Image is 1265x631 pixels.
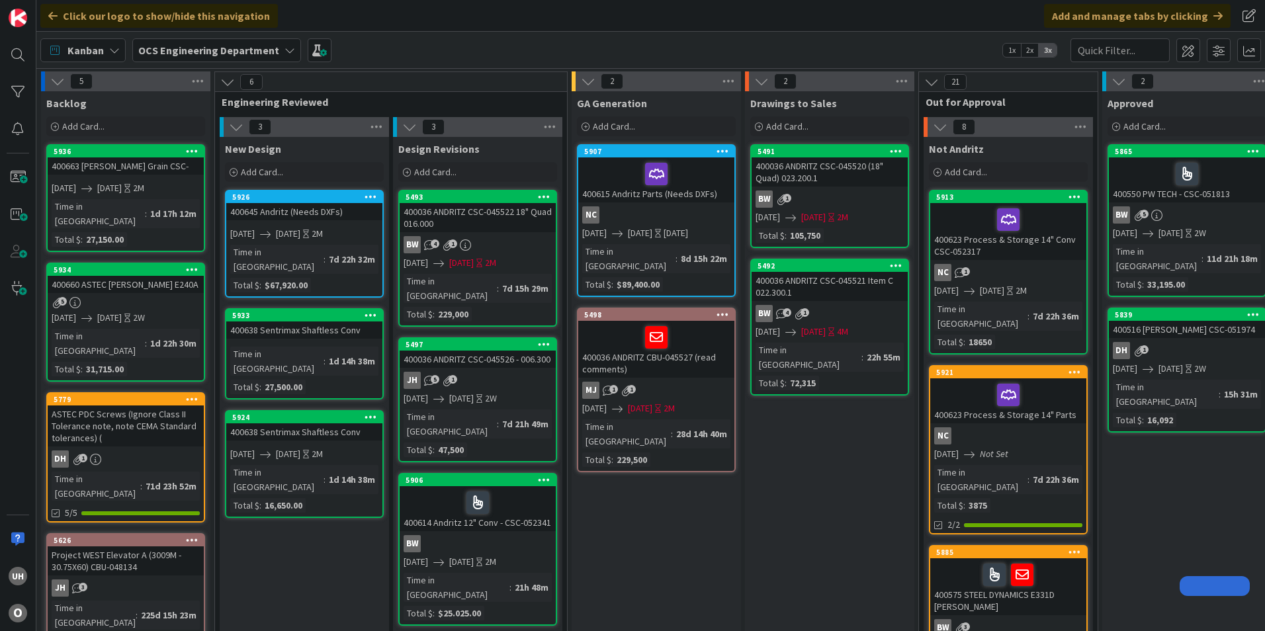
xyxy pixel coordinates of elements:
[485,392,497,405] div: 2W
[750,144,909,248] a: 5491400036 ANDRITZ CSC-045520 (18" Quad) 023.200.1BW[DATE][DATE]2MTotal $:105,750
[934,465,1027,494] div: Time in [GEOGRAPHIC_DATA]
[400,339,556,351] div: 5497
[81,362,83,376] span: :
[1194,362,1206,376] div: 2W
[934,447,959,461] span: [DATE]
[230,347,324,376] div: Time in [GEOGRAPHIC_DATA]
[485,555,496,569] div: 2M
[79,583,87,591] span: 3
[671,427,673,441] span: :
[1113,380,1219,409] div: Time in [GEOGRAPHIC_DATA]
[54,536,204,545] div: 5626
[961,622,970,631] span: 3
[930,366,1086,378] div: 5921
[404,606,433,620] div: Total $
[67,42,104,58] span: Kanban
[400,191,556,203] div: 5493
[1113,244,1201,273] div: Time in [GEOGRAPHIC_DATA]
[138,44,279,57] b: OCS Engineering Department
[1144,277,1188,292] div: 33,195.00
[1113,362,1137,376] span: [DATE]
[936,368,1086,377] div: 5921
[584,147,734,156] div: 5907
[226,203,382,220] div: 400645 Andritz (Needs DXFs)
[312,447,323,461] div: 2M
[400,203,556,232] div: 400036 ANDRITZ CSC-045522 18" Quad 016.000
[225,410,384,518] a: 5924400638 Sentrimax Shaftless Conv[DATE][DATE]2MTime in [GEOGRAPHIC_DATA]:1d 14h 38mTotal $:16,6...
[1158,362,1183,376] span: [DATE]
[48,146,204,157] div: 5936
[1109,321,1265,338] div: 400516 [PERSON_NAME] CSC-051974
[1140,345,1149,354] span: 1
[930,546,1086,558] div: 5885
[48,264,204,293] div: 5934400660 ASTEC [PERSON_NAME] E240A
[261,498,306,513] div: 16,650.00
[582,401,607,415] span: [DATE]
[1113,206,1130,224] div: BW
[582,452,611,467] div: Total $
[232,413,382,422] div: 5924
[1016,284,1027,298] div: 2M
[230,465,324,494] div: Time in [GEOGRAPHIC_DATA]
[577,308,736,472] a: 5498400036 ANDRITZ CBU-045527 (read comments)MJ[DATE][DATE]2MTime in [GEOGRAPHIC_DATA]:28d 14h 40...
[936,192,1086,202] div: 5913
[230,278,259,292] div: Total $
[1070,38,1170,62] input: Quick Filter...
[578,382,734,399] div: MJ
[58,297,67,306] span: 5
[609,385,618,394] span: 1
[1113,226,1137,240] span: [DATE]
[980,448,1008,460] i: Not Set
[404,372,421,389] div: JH
[509,580,511,595] span: :
[578,146,734,202] div: 5907400615 Andritz Parts (Needs DXFs)
[756,228,785,243] div: Total $
[276,447,300,461] span: [DATE]
[230,227,255,241] span: [DATE]
[48,276,204,293] div: 400660 ASTEC [PERSON_NAME] E240A
[48,405,204,446] div: ASTEC PDC Screws (Ignore Class II Tolerance note, note CEMA Standard tolerances) (
[433,307,435,321] span: :
[52,362,81,376] div: Total $
[97,181,122,195] span: [DATE]
[1140,210,1149,218] span: 5
[756,325,780,339] span: [DATE]
[81,232,83,247] span: :
[1109,309,1265,321] div: 5839
[259,498,261,513] span: :
[929,190,1088,355] a: 5913400623 Process & Storage 14" Conv CSC-052317NC[DATE][DATE]2MTime in [GEOGRAPHIC_DATA]:7d 22h ...
[801,308,809,317] span: 1
[673,427,730,441] div: 28d 14h 40m
[934,264,951,281] div: NC
[1027,309,1029,323] span: :
[934,284,959,298] span: [DATE]
[499,417,552,431] div: 7d 21h 49m
[404,307,433,321] div: Total $
[48,394,204,405] div: 5779
[801,325,826,339] span: [DATE]
[140,479,142,493] span: :
[578,146,734,157] div: 5907
[930,558,1086,615] div: 400575 STEEL DYNAMICS E331D [PERSON_NAME]
[578,206,734,224] div: NC
[930,366,1086,423] div: 5921400623 Process & Storage 14" Parts
[930,378,1086,423] div: 400623 Process & Storage 14" Parts
[261,380,306,394] div: 27,500.00
[52,601,136,630] div: Time in [GEOGRAPHIC_DATA]
[48,534,204,546] div: 5626
[963,498,965,513] span: :
[54,147,204,156] div: 5936
[863,350,904,364] div: 22h 55m
[934,302,1027,331] div: Time in [GEOGRAPHIC_DATA]
[326,252,378,267] div: 7d 22h 32m
[52,232,81,247] div: Total $
[48,546,204,575] div: Project WEST Elevator A (3009M - 30.75X60) CBU-048134
[756,190,773,208] div: BW
[752,305,908,322] div: BW
[497,417,499,431] span: :
[230,498,259,513] div: Total $
[276,227,300,241] span: [DATE]
[48,146,204,175] div: 5936400663 [PERSON_NAME] Grain CSC-
[965,498,990,513] div: 3875
[980,284,1004,298] span: [DATE]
